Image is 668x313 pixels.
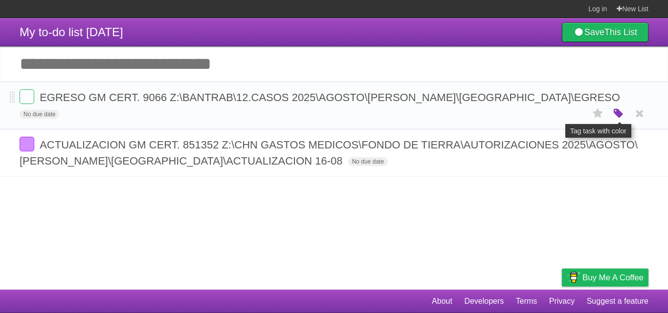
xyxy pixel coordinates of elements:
[432,292,452,311] a: About
[604,27,637,37] b: This List
[464,292,504,311] a: Developers
[567,269,580,286] img: Buy me a coffee
[589,105,607,122] label: Star task
[516,292,537,311] a: Terms
[20,110,59,119] span: No due date
[582,269,644,286] span: Buy me a coffee
[587,292,648,311] a: Suggest a feature
[562,22,648,42] a: SaveThis List
[20,139,638,167] span: ACTUALIZACION GM CERT. 851352 Z:\CHN GASTOS MEDICOS\FONDO DE TIERRA\AUTORIZACIONES 2025\AGOSTO\[P...
[20,137,34,151] label: Done
[348,157,388,166] span: No due date
[20,89,34,104] label: Done
[20,25,123,39] span: My to-do list [DATE]
[549,292,575,311] a: Privacy
[562,269,648,287] a: Buy me a coffee
[40,91,623,104] span: EGRESO GM CERT. 9066 Z:\BANTRAB\12.CASOS 2025\AGOSTO\[PERSON_NAME]\[GEOGRAPHIC_DATA]\EGRESO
